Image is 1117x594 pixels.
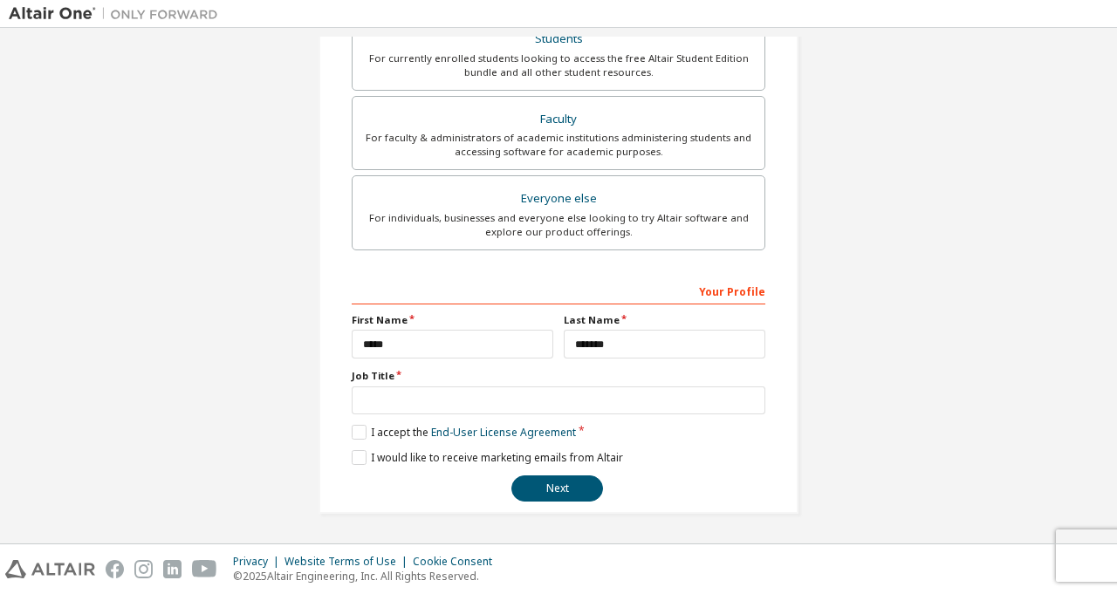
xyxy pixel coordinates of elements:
[163,560,182,578] img: linkedin.svg
[106,560,124,578] img: facebook.svg
[363,51,754,79] div: For currently enrolled students looking to access the free Altair Student Edition bundle and all ...
[284,555,413,569] div: Website Terms of Use
[363,107,754,132] div: Faculty
[363,211,754,239] div: For individuals, businesses and everyone else looking to try Altair software and explore our prod...
[352,369,765,383] label: Job Title
[233,569,503,584] p: © 2025 Altair Engineering, Inc. All Rights Reserved.
[564,313,765,327] label: Last Name
[9,5,227,23] img: Altair One
[352,425,576,440] label: I accept the
[352,450,623,465] label: I would like to receive marketing emails from Altair
[363,187,754,211] div: Everyone else
[352,313,553,327] label: First Name
[511,475,603,502] button: Next
[413,555,503,569] div: Cookie Consent
[134,560,153,578] img: instagram.svg
[192,560,217,578] img: youtube.svg
[431,425,576,440] a: End-User License Agreement
[363,131,754,159] div: For faculty & administrators of academic institutions administering students and accessing softwa...
[363,27,754,51] div: Students
[233,555,284,569] div: Privacy
[5,560,95,578] img: altair_logo.svg
[352,277,765,304] div: Your Profile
